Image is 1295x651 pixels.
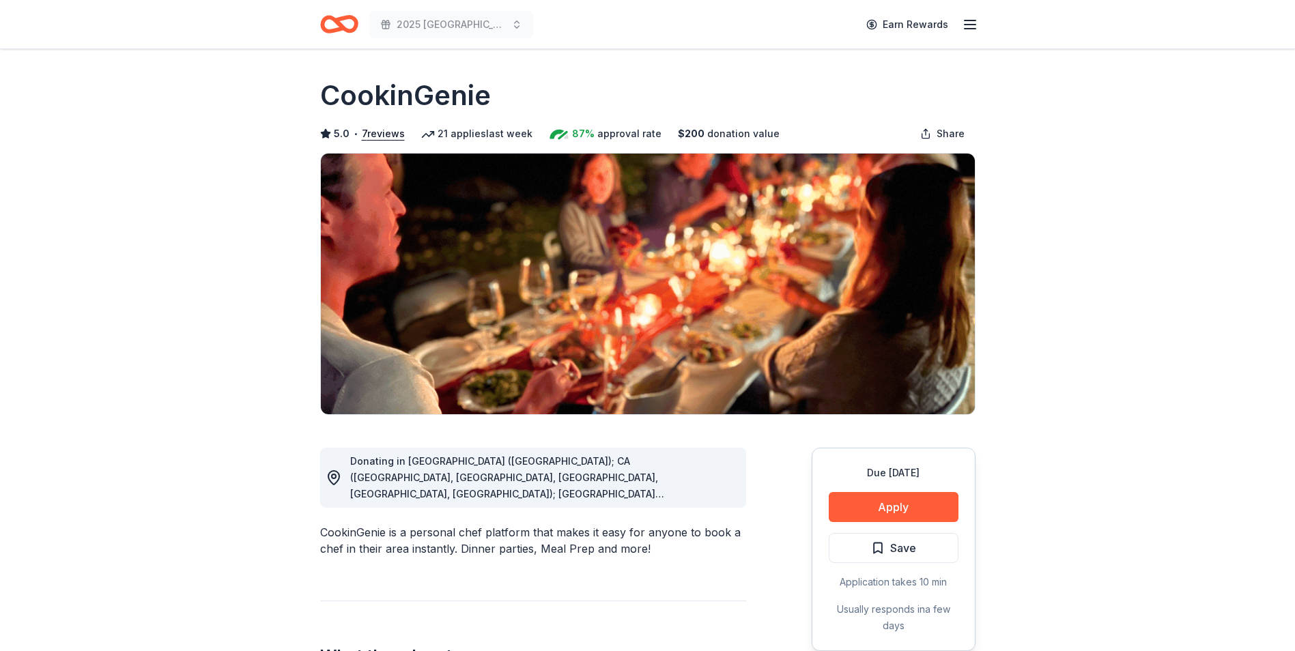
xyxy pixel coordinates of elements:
[362,126,405,142] button: 7reviews
[890,539,916,557] span: Save
[320,8,358,40] a: Home
[320,76,491,115] h1: CookinGenie
[707,126,780,142] span: donation value
[321,154,975,414] img: Image for CookinGenie
[320,524,746,557] div: CookinGenie is a personal chef platform that makes it easy for anyone to book a chef in their are...
[334,126,350,142] span: 5.0
[937,126,965,142] span: Share
[597,126,661,142] span: approval rate
[829,492,958,522] button: Apply
[369,11,533,38] button: 2025 [GEOGRAPHIC_DATA], [GEOGRAPHIC_DATA] 449th Bomb Group WWII Reunion
[829,574,958,590] div: Application takes 10 min
[572,126,595,142] span: 87%
[909,120,976,147] button: Share
[829,533,958,563] button: Save
[678,126,705,142] span: $ 200
[397,16,506,33] span: 2025 [GEOGRAPHIC_DATA], [GEOGRAPHIC_DATA] 449th Bomb Group WWII Reunion
[829,601,958,634] div: Usually responds in a few days
[829,465,958,481] div: Due [DATE]
[353,128,358,139] span: •
[858,12,956,37] a: Earn Rewards
[421,126,532,142] div: 21 applies last week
